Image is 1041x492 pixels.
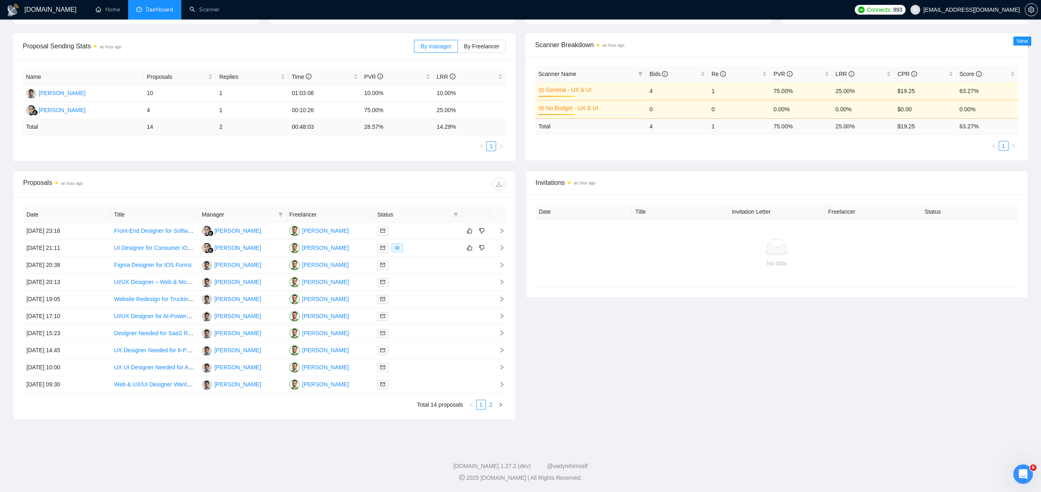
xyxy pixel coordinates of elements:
td: 75.00 % [770,118,832,134]
span: mail [380,297,385,301]
td: [DATE] 09:30 [23,376,111,393]
img: FK [202,260,212,270]
td: 1 [216,102,288,119]
button: right [1008,141,1018,151]
td: $0.00 [894,100,956,118]
span: right [492,245,505,251]
span: right [492,313,505,319]
span: left [479,144,484,149]
span: Proposals [147,72,207,81]
span: user [913,7,918,13]
img: SA [290,226,300,236]
span: setting [1025,7,1037,13]
div: [PERSON_NAME] [214,329,261,338]
span: crown [538,105,544,111]
span: Manager [202,210,275,219]
span: mail [380,348,385,353]
td: [DATE] 21:11 [23,240,111,257]
td: [DATE] 15:23 [23,325,111,342]
td: [DATE] 14:45 [23,342,111,359]
div: 2025 [DOMAIN_NAME] | All Rights Reserved. [7,474,1034,482]
iframe: Intercom live chat [1013,464,1033,484]
time: an hour ago [574,181,595,185]
td: 63.27 % [956,118,1019,134]
span: dislike [479,228,485,234]
li: Previous Page [477,141,486,151]
div: [PERSON_NAME] [214,243,261,252]
td: 4 [646,118,708,134]
td: 2 [216,119,288,135]
a: UI/UX Designer – Web & Mobile Applications [114,279,227,285]
a: UI Designer for Consumer iOS Apps[ [114,245,207,251]
td: [DATE] 10:00 [23,359,111,376]
td: 25.00% [433,102,506,119]
li: Next Page [496,141,506,151]
div: [PERSON_NAME] [39,106,85,115]
button: setting [1025,3,1038,16]
a: searchScanner [189,6,220,13]
span: Replies [219,72,279,81]
a: SA[PERSON_NAME] [290,329,349,336]
li: 1 [476,400,486,410]
div: Proposals [23,178,264,191]
div: [PERSON_NAME] [302,260,349,269]
a: FK[PERSON_NAME] [202,381,261,387]
span: Dashboard [146,6,173,13]
td: UI Designer for Consumer iOS Apps[ [111,240,199,257]
a: 1 [999,141,1008,150]
img: SA [290,328,300,338]
img: RR [202,243,212,253]
a: SA[PERSON_NAME] [290,381,349,387]
td: 1 [708,82,770,100]
td: UI/UX Designer for AI-Powered Clinical Knowledge Platform (Healthcare SaaS) [111,308,199,325]
span: 993 [893,5,902,14]
td: 14 [144,119,216,135]
a: SA[PERSON_NAME] [290,364,349,370]
a: Website Redesign for Trucking & Hotshot Services (WordPress / Hostinger) [114,296,304,302]
td: 75.00% [770,82,832,100]
a: RR[PERSON_NAME] [202,227,261,234]
a: UI/UX Designer for AI-Powered Clinical Knowledge Platform (Healthcare SaaS) [114,313,314,319]
th: Status [921,204,1018,220]
span: Time [292,74,311,80]
td: $ 19.25 [894,118,956,134]
span: Scanner Breakdown [535,40,1018,50]
li: 1 [999,141,1008,151]
div: No data [542,259,1011,268]
td: Front-End Designer for Software Platform UI/UX Completion [111,223,199,240]
td: 10 [144,85,216,102]
span: PVR [773,71,793,77]
img: FK [202,328,212,338]
th: Date [536,204,632,220]
span: Proposal Sending Stats [23,41,414,51]
td: [DATE] 20:38 [23,257,111,274]
img: SA [290,362,300,373]
span: 6 [1030,464,1037,471]
span: right [492,262,505,268]
span: filter [453,212,458,217]
li: Previous Page [989,141,999,151]
a: FK[PERSON_NAME] [202,364,261,370]
li: Next Page [496,400,505,410]
img: SA [290,379,300,390]
div: [PERSON_NAME] [302,329,349,338]
span: left [469,402,474,407]
a: SA[PERSON_NAME] [290,312,349,319]
img: FK [202,277,212,287]
img: gigradar-bm.png [208,230,213,236]
span: LRR [836,71,854,77]
td: 28.57 % [361,119,433,135]
a: SA[PERSON_NAME] [290,261,349,268]
span: mail [380,245,385,250]
div: [PERSON_NAME] [302,312,349,321]
button: like [465,243,475,253]
td: UX Designer Needed for 6-Page Website & Mobile Application [111,342,199,359]
div: [PERSON_NAME] [302,346,349,355]
li: Next Page [1008,141,1018,151]
th: Freelancer [286,207,374,223]
a: FK[PERSON_NAME] [202,261,261,268]
span: info-circle [976,71,982,77]
div: [PERSON_NAME] [214,295,261,303]
td: 01:03:06 [288,85,361,102]
span: info-circle [306,74,311,79]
